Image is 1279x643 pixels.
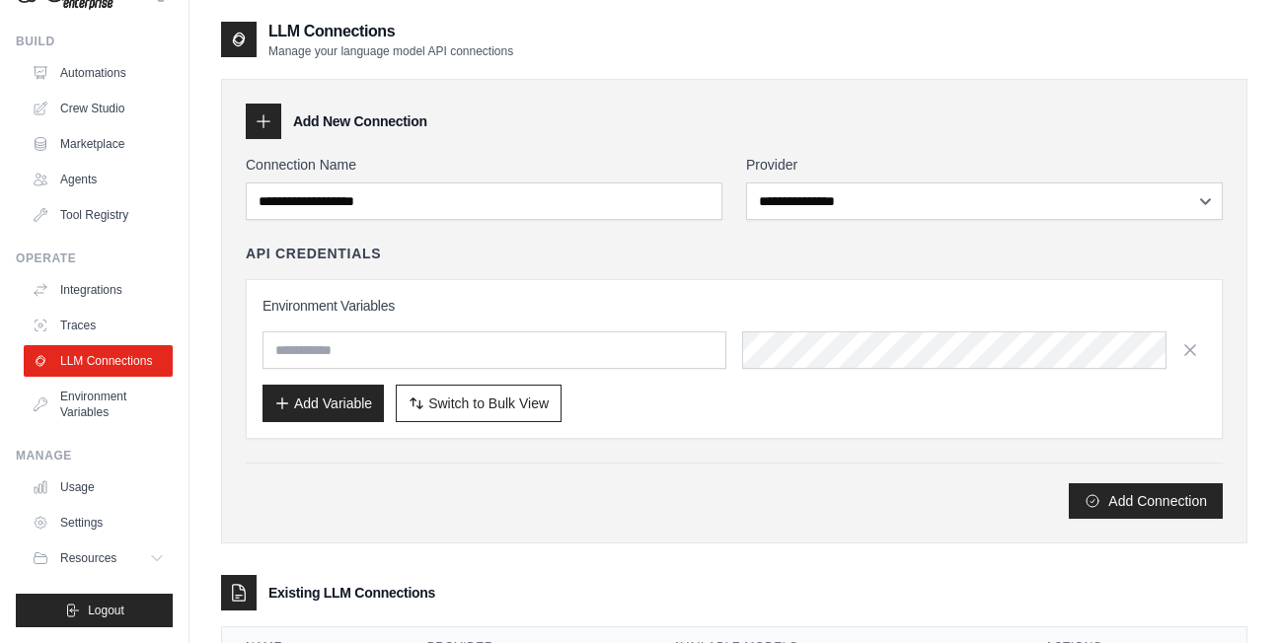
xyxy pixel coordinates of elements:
[24,542,173,574] button: Resources
[293,111,427,131] h3: Add New Connection
[246,244,381,263] h4: API Credentials
[24,310,173,341] a: Traces
[268,583,435,603] h3: Existing LLM Connections
[24,93,173,124] a: Crew Studio
[24,274,173,306] a: Integrations
[268,20,513,43] h2: LLM Connections
[1069,483,1223,519] button: Add Connection
[16,594,173,627] button: Logout
[24,164,173,195] a: Agents
[24,57,173,89] a: Automations
[24,199,173,231] a: Tool Registry
[263,385,384,422] button: Add Variable
[88,603,124,618] span: Logout
[246,155,722,175] label: Connection Name
[16,448,173,464] div: Manage
[24,381,173,428] a: Environment Variables
[60,550,116,566] span: Resources
[746,155,1223,175] label: Provider
[16,34,173,49] div: Build
[263,296,1206,316] h3: Environment Variables
[24,471,173,503] a: Usage
[396,385,562,422] button: Switch to Bulk View
[24,507,173,538] a: Settings
[24,128,173,160] a: Marketplace
[16,250,173,266] div: Operate
[428,393,549,413] span: Switch to Bulk View
[24,345,173,377] a: LLM Connections
[268,43,513,59] p: Manage your language model API connections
